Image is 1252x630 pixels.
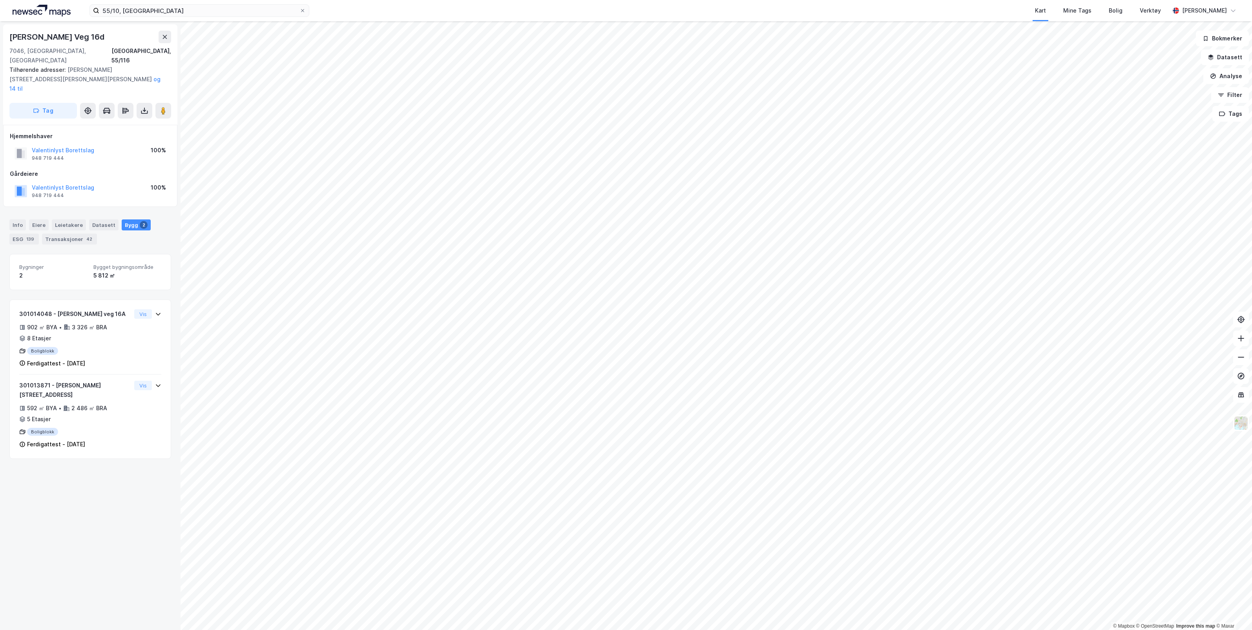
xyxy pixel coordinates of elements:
[19,271,87,280] div: 2
[9,46,111,65] div: 7046, [GEOGRAPHIC_DATA], [GEOGRAPHIC_DATA]
[1109,6,1122,15] div: Bolig
[93,271,161,280] div: 5 812 ㎡
[9,234,39,245] div: ESG
[1063,6,1091,15] div: Mine Tags
[1212,106,1249,122] button: Tags
[10,169,171,179] div: Gårdeiere
[58,405,62,411] div: •
[85,235,94,243] div: 42
[52,219,86,230] div: Leietakere
[1211,87,1249,103] button: Filter
[1234,416,1248,431] img: Z
[99,5,299,16] input: Søk på adresse, matrikkel, gårdeiere, leietakere eller personer
[27,334,51,343] div: 8 Etasjer
[27,440,85,449] div: Ferdigattest - [DATE]
[42,234,97,245] div: Transaksjoner
[32,192,64,199] div: 948 719 444
[1196,31,1249,46] button: Bokmerker
[151,146,166,155] div: 100%
[27,415,51,424] div: 5 Etasjer
[93,264,161,270] span: Bygget bygningsområde
[9,103,77,119] button: Tag
[1201,49,1249,65] button: Datasett
[9,65,165,93] div: [PERSON_NAME][STREET_ADDRESS][PERSON_NAME][PERSON_NAME]
[1113,623,1135,629] a: Mapbox
[1136,623,1174,629] a: OpenStreetMap
[140,221,148,229] div: 2
[10,131,171,141] div: Hjemmelshaver
[134,309,152,319] button: Vis
[1140,6,1161,15] div: Verktøy
[9,31,106,43] div: [PERSON_NAME] Veg 16d
[19,309,131,319] div: 301014048 - [PERSON_NAME] veg 16A
[134,381,152,390] button: Vis
[13,5,71,16] img: logo.a4113a55bc3d86da70a041830d287a7e.svg
[59,324,62,331] div: •
[1035,6,1046,15] div: Kart
[111,46,171,65] div: [GEOGRAPHIC_DATA], 55/116
[1182,6,1227,15] div: [PERSON_NAME]
[19,381,131,400] div: 301013871 - [PERSON_NAME][STREET_ADDRESS]
[1213,592,1252,630] iframe: Chat Widget
[89,219,119,230] div: Datasett
[122,219,151,230] div: Bygg
[25,235,36,243] div: 139
[32,155,64,161] div: 948 719 444
[27,323,57,332] div: 902 ㎡ BYA
[29,219,49,230] div: Eiere
[72,323,107,332] div: 3 326 ㎡ BRA
[71,404,107,413] div: 2 486 ㎡ BRA
[27,359,85,368] div: Ferdigattest - [DATE]
[9,219,26,230] div: Info
[9,66,68,73] span: Tilhørende adresser:
[151,183,166,192] div: 100%
[27,404,57,413] div: 592 ㎡ BYA
[19,264,87,270] span: Bygninger
[1176,623,1215,629] a: Improve this map
[1203,68,1249,84] button: Analyse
